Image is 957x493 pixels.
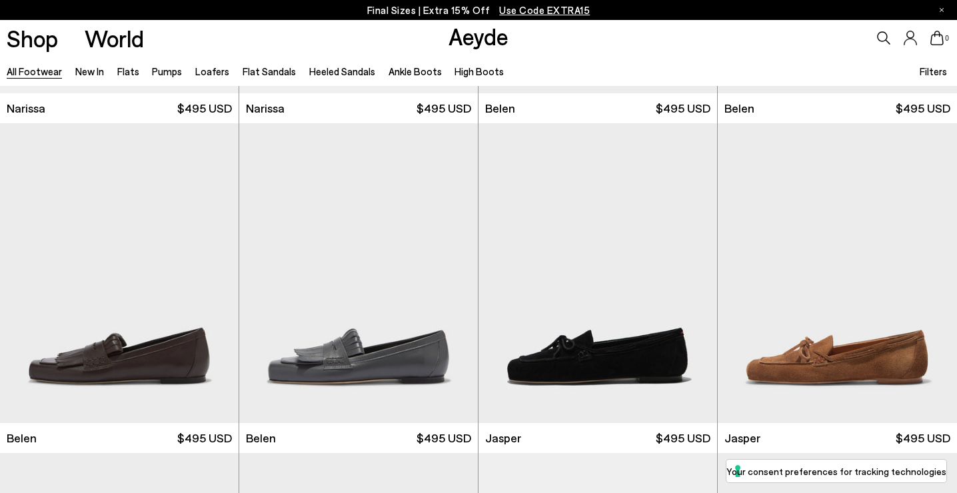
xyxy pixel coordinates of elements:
a: Belen $495 USD [239,423,478,453]
span: Navigate to /collections/ss25-final-sizes [499,4,590,16]
a: Jasper $495 USD [718,423,957,453]
a: New In [75,65,104,77]
a: Belen $495 USD [718,93,957,123]
span: Jasper [485,430,521,446]
span: $495 USD [656,100,710,117]
a: Aeyde [449,22,508,50]
img: Jasper Moccasin Loafers [479,123,717,423]
span: Belen [246,430,276,446]
span: Jasper [724,430,760,446]
a: Heeled Sandals [309,65,375,77]
a: All Footwear [7,65,62,77]
a: Belen $495 USD [479,93,717,123]
a: Narissa $495 USD [239,93,478,123]
img: Belen Tassel Loafers [239,123,478,423]
a: Shop [7,27,58,50]
a: Flat Sandals [243,65,296,77]
span: Belen [724,100,754,117]
span: Narissa [7,100,45,117]
a: High Boots [455,65,504,77]
label: Your consent preferences for tracking technologies [726,464,946,478]
a: 0 [930,31,944,45]
span: $495 USD [417,100,471,117]
button: Your consent preferences for tracking technologies [726,460,946,482]
span: $495 USD [417,430,471,446]
a: Jasper $495 USD [479,423,717,453]
span: $495 USD [656,430,710,446]
span: $495 USD [896,100,950,117]
span: 0 [944,35,950,42]
img: Jasper Moccasin Loafers [718,123,957,423]
span: $495 USD [177,100,232,117]
span: Belen [485,100,515,117]
a: Flats [117,65,139,77]
span: $495 USD [177,430,232,446]
a: Ankle Boots [389,65,442,77]
span: Filters [920,65,947,77]
span: Narissa [246,100,285,117]
span: Belen [7,430,37,446]
a: Loafers [195,65,229,77]
span: $495 USD [896,430,950,446]
p: Final Sizes | Extra 15% Off [367,2,590,19]
a: World [85,27,144,50]
a: Pumps [152,65,182,77]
